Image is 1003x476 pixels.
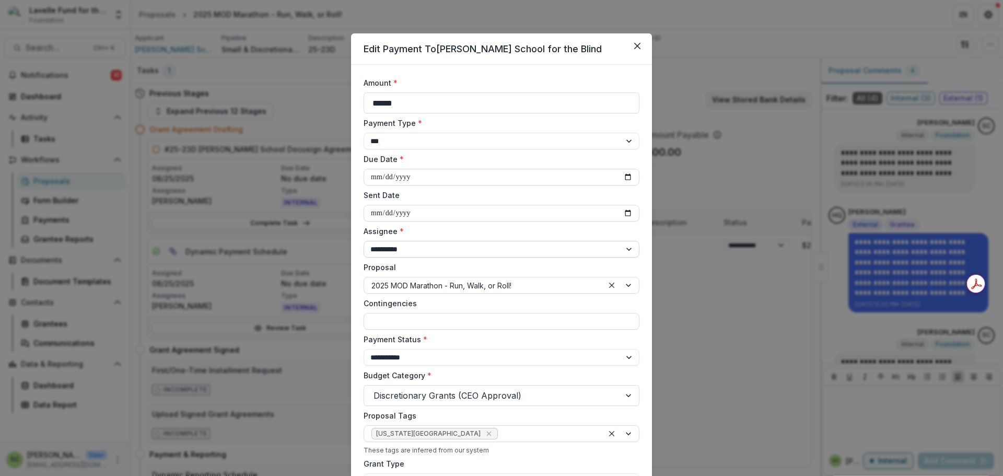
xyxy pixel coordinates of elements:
label: Grant Type [364,458,633,469]
label: Budget Category [364,370,633,381]
label: Proposal Tags [364,410,633,421]
div: These tags are inferred from our system [364,446,639,454]
label: Payment Type [364,118,633,129]
div: Clear selected options [605,279,618,292]
label: Proposal [364,262,633,273]
label: Due Date [364,154,633,165]
span: [US_STATE][GEOGRAPHIC_DATA] [376,430,481,437]
label: Assignee [364,226,633,237]
div: Remove New York State [484,428,494,439]
header: Edit Payment To [PERSON_NAME] School for the Blind [351,33,652,65]
div: Clear selected options [605,427,618,440]
button: Close [629,38,646,54]
label: Contingencies [364,298,633,309]
label: Payment Status [364,334,633,345]
label: Amount [364,77,633,88]
label: Sent Date [364,190,633,201]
